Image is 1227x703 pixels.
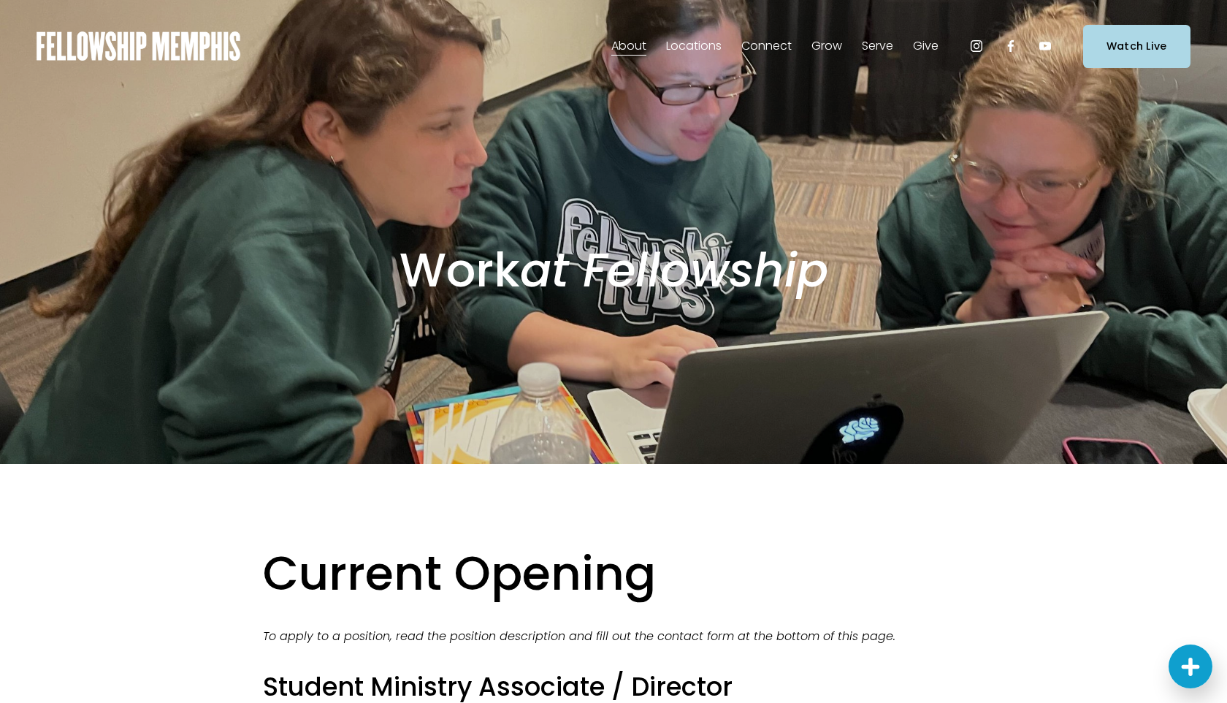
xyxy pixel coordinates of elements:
span: Serve [862,36,893,57]
a: folder dropdown [741,34,792,58]
a: folder dropdown [862,34,893,58]
a: folder dropdown [611,34,646,58]
a: YouTube [1038,39,1052,53]
span: Give [913,36,939,57]
em: at Fellowship [520,237,828,303]
span: Locations [666,36,722,57]
em: To apply to a position, read the position description and fill out the contact form at the bottom... [263,628,895,645]
a: folder dropdown [811,34,842,58]
a: folder dropdown [913,34,939,58]
span: Grow [811,36,842,57]
img: Fellowship Memphis [37,31,240,61]
span: Connect [741,36,792,57]
h1: Current Opening [263,545,964,603]
a: folder dropdown [666,34,722,58]
h1: Work [286,242,941,300]
span: About [611,36,646,57]
a: Facebook [1004,39,1018,53]
a: Watch Live [1083,25,1190,68]
a: Instagram [969,39,984,53]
